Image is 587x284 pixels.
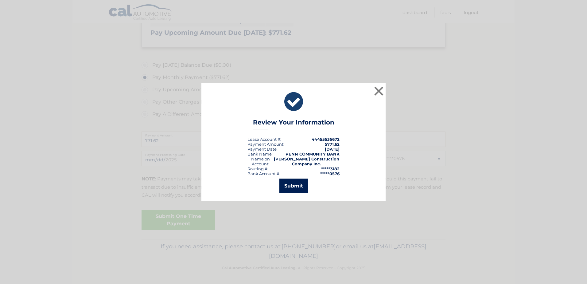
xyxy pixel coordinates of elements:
strong: PENN COMMUNITY BANK [286,152,340,156]
div: Payment Amount: [247,142,284,147]
div: Lease Account #: [247,137,281,142]
span: Payment Date [247,147,277,152]
span: [DATE] [325,147,340,152]
strong: 44455535672 [312,137,340,142]
div: Bank Name: [247,152,273,156]
div: : [247,147,278,152]
button: Submit [279,179,308,193]
button: × [373,85,385,97]
div: Routing #: [247,166,268,171]
strong: [PERSON_NAME] Construction Company Inc. [274,156,339,166]
h3: Review Your Information [253,119,334,129]
div: Bank Account #: [247,171,280,176]
div: Name on Account: [247,156,273,166]
span: $771.62 [325,142,340,147]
